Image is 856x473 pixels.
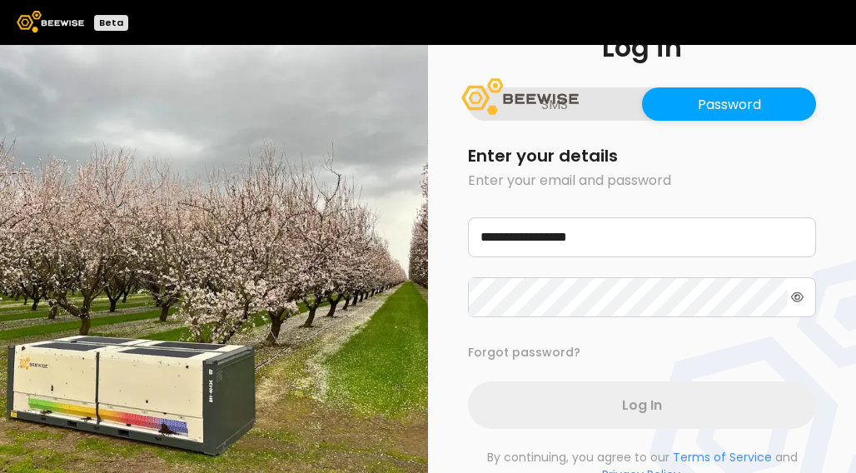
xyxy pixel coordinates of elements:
[17,11,84,32] img: Beewise logo
[468,147,817,164] h2: Enter your details
[622,395,662,416] span: Log In
[673,449,772,466] a: Terms of Service
[468,171,817,191] p: Enter your email and password
[468,34,817,61] h1: Log in
[468,381,817,429] button: Log In
[642,87,816,121] button: Password
[94,15,128,31] div: Beta
[468,344,580,361] button: Forgot password?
